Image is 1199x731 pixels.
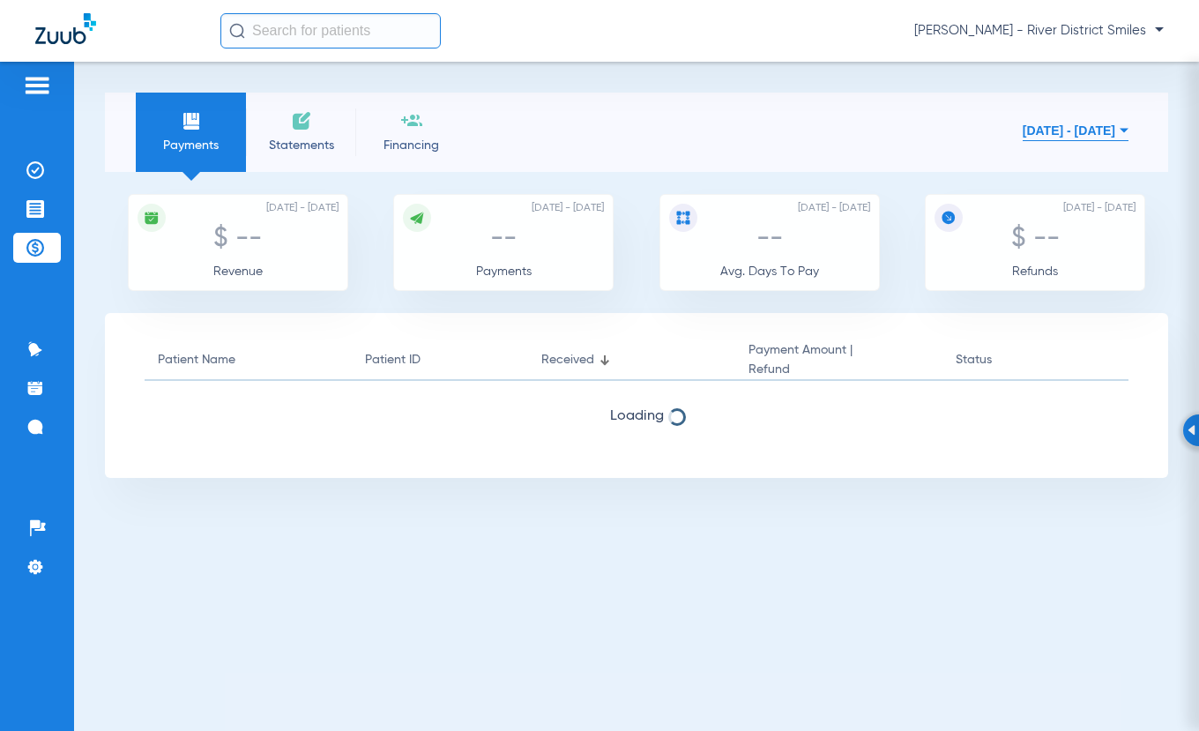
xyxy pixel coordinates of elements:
[266,199,339,217] span: [DATE] - [DATE]
[748,360,853,379] span: Refund
[365,350,421,369] div: Patient ID
[158,350,235,369] div: Patient Name
[748,340,853,379] div: Payment Amount |
[35,13,96,44] img: Zuub Logo
[1063,199,1136,217] span: [DATE] - [DATE]
[1012,265,1058,278] span: Refunds
[748,340,929,379] div: Payment Amount |Refund
[532,199,604,217] span: [DATE] - [DATE]
[23,75,51,96] img: hamburger-icon
[409,210,425,226] img: icon
[158,350,339,369] div: Patient Name
[490,226,517,252] span: --
[720,265,819,278] span: Avg. Days To Pay
[956,350,992,369] div: Status
[941,210,957,226] img: icon
[476,265,532,278] span: Payments
[145,407,1128,425] span: Loading
[369,137,453,154] span: Financing
[259,137,343,154] span: Statements
[798,199,870,217] span: [DATE] - [DATE]
[1188,425,1195,436] img: Arrow
[541,350,594,369] div: Received
[365,350,515,369] div: Patient ID
[675,210,691,226] img: icon
[144,210,160,226] img: icon
[229,23,245,39] img: Search Icon
[181,110,202,131] img: payments icon
[541,350,722,369] div: Received
[756,226,783,252] span: --
[291,110,312,131] img: invoices icon
[1011,226,1060,252] span: $ --
[149,137,233,154] span: Payments
[220,13,441,48] input: Search for patients
[401,110,422,131] img: financing icon
[213,265,263,278] span: Revenue
[1023,113,1128,148] button: [DATE] - [DATE]
[956,350,1084,369] div: Status
[213,226,262,252] span: $ --
[914,22,1164,40] span: [PERSON_NAME] - River District Smiles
